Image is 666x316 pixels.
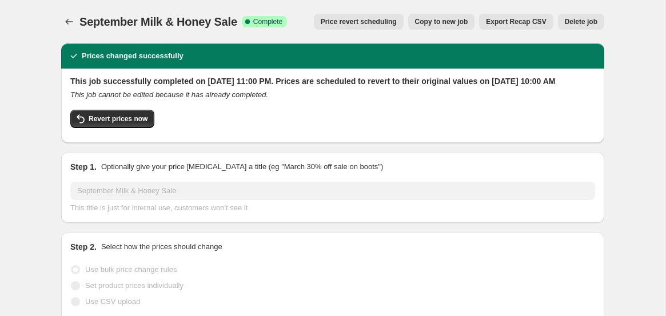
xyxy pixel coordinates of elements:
[70,90,268,99] i: This job cannot be edited because it has already completed.
[314,14,404,30] button: Price revert scheduling
[85,297,140,306] span: Use CSV upload
[479,14,553,30] button: Export Recap CSV
[89,114,147,123] span: Revert prices now
[486,17,546,26] span: Export Recap CSV
[101,161,383,173] p: Optionally give your price [MEDICAL_DATA] a title (eg "March 30% off sale on boots")
[565,17,597,26] span: Delete job
[408,14,475,30] button: Copy to new job
[70,161,97,173] h2: Step 1.
[85,265,177,274] span: Use bulk price change rules
[85,281,184,290] span: Set product prices individually
[558,14,604,30] button: Delete job
[253,17,282,26] span: Complete
[321,17,397,26] span: Price revert scheduling
[415,17,468,26] span: Copy to new job
[79,15,237,28] span: September Milk & Honey Sale
[70,75,595,87] h2: This job successfully completed on [DATE] 11:00 PM. Prices are scheduled to revert to their origi...
[82,50,184,62] h2: Prices changed successfully
[70,182,595,200] input: 30% off holiday sale
[101,241,222,253] p: Select how the prices should change
[61,14,77,30] button: Price change jobs
[70,241,97,253] h2: Step 2.
[70,110,154,128] button: Revert prices now
[70,203,248,212] span: This title is just for internal use, customers won't see it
